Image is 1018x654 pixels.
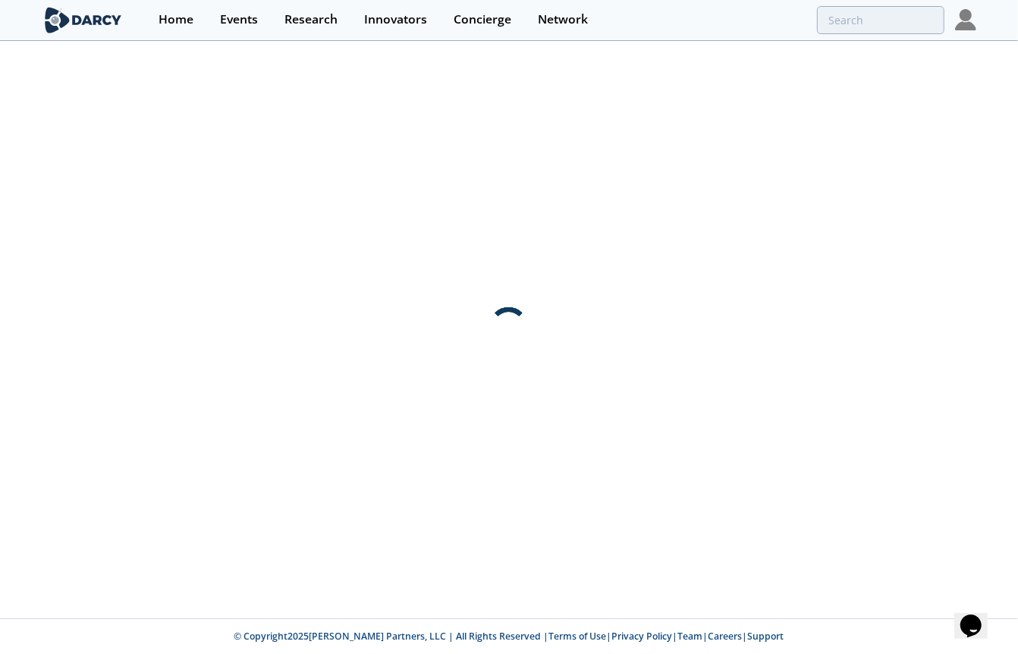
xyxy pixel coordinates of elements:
[748,630,784,643] a: Support
[42,7,124,33] img: logo-wide.svg
[709,630,743,643] a: Careers
[220,14,258,26] div: Events
[284,14,338,26] div: Research
[549,630,607,643] a: Terms of Use
[538,14,588,26] div: Network
[159,14,193,26] div: Home
[612,630,673,643] a: Privacy Policy
[364,14,427,26] div: Innovators
[955,9,976,30] img: Profile
[678,630,703,643] a: Team
[45,630,973,643] p: © Copyright 2025 [PERSON_NAME] Partners, LLC | All Rights Reserved | | | | |
[454,14,511,26] div: Concierge
[817,6,944,34] input: Advanced Search
[954,593,1003,639] iframe: chat widget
